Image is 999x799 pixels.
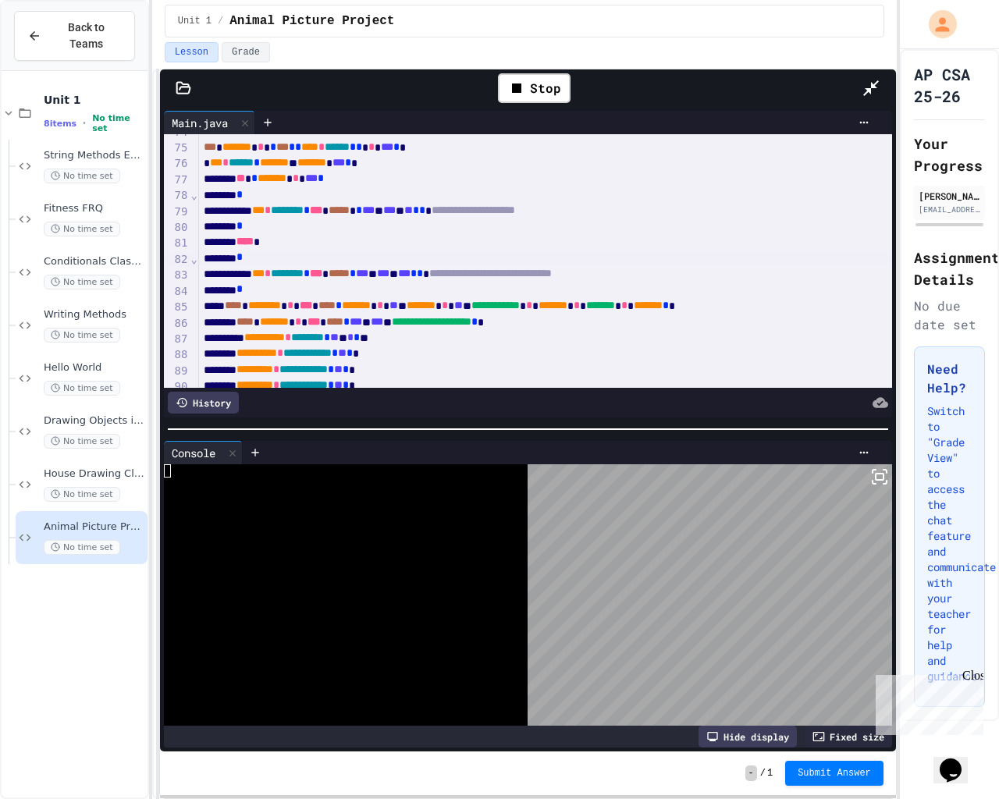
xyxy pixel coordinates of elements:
iframe: chat widget [869,669,983,735]
span: / [760,767,766,779]
div: Chat with us now!Close [6,6,108,99]
div: Main.java [164,111,255,134]
div: History [168,392,239,414]
span: Writing Methods [44,308,144,321]
h2: Assignment Details [914,247,985,290]
span: Submit Answer [798,767,871,779]
iframe: chat widget [933,737,983,783]
span: Animal Picture Project [44,520,144,534]
h3: Need Help? [927,360,972,397]
div: 87 [164,332,190,347]
div: 75 [164,140,190,156]
span: Hello World [44,361,144,375]
span: Back to Teams [51,20,122,52]
span: No time set [44,328,120,343]
button: Back to Teams [14,11,135,61]
p: Switch to "Grade View" to access the chat feature and communicate with your teacher for help and ... [927,403,972,684]
span: No time set [44,381,120,396]
span: / [218,15,223,27]
span: String Methods Examples [44,149,144,162]
span: Fold line [190,253,197,265]
div: No due date set [914,297,985,334]
div: 79 [164,204,190,220]
span: Conditionals Classwork [44,255,144,268]
div: 82 [164,252,190,268]
div: 84 [164,284,190,300]
span: Unit 1 [178,15,212,27]
h2: Your Progress [914,133,985,176]
button: Grade [222,42,270,62]
div: [EMAIL_ADDRESS][DOMAIN_NAME] [919,204,980,215]
div: 89 [164,364,190,379]
div: 86 [164,316,190,332]
span: No time set [44,487,120,502]
span: No time set [44,275,120,289]
div: 83 [164,268,190,283]
div: 76 [164,156,190,172]
span: 1 [767,767,773,779]
span: Unit 1 [44,93,144,107]
button: Lesson [165,42,219,62]
div: 77 [164,172,190,188]
span: Fold line [190,189,197,201]
div: 85 [164,300,190,315]
h1: AP CSA 25-26 [914,63,985,107]
div: Console [164,445,223,461]
div: My Account [912,6,961,42]
div: 78 [164,188,190,204]
span: No time set [44,540,120,555]
span: 8 items [44,119,76,129]
span: No time set [44,434,120,449]
div: Stop [498,73,571,103]
div: Hide display [699,726,797,748]
div: 90 [164,379,190,395]
div: Console [164,441,243,464]
span: Fitness FRQ [44,202,144,215]
div: 80 [164,220,190,236]
button: Submit Answer [785,761,883,786]
span: No time set [92,113,144,133]
span: Animal Picture Project [229,12,394,30]
span: • [83,117,86,130]
div: Fixed size [805,726,892,748]
div: Main.java [164,115,236,131]
span: House Drawing Classwork [44,467,144,481]
span: Drawing Objects in Java - HW Playposit Code [44,414,144,428]
span: No time set [44,222,120,236]
div: 88 [164,347,190,363]
span: No time set [44,169,120,183]
div: 81 [164,236,190,251]
span: - [745,765,757,781]
div: [PERSON_NAME] [919,189,980,203]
